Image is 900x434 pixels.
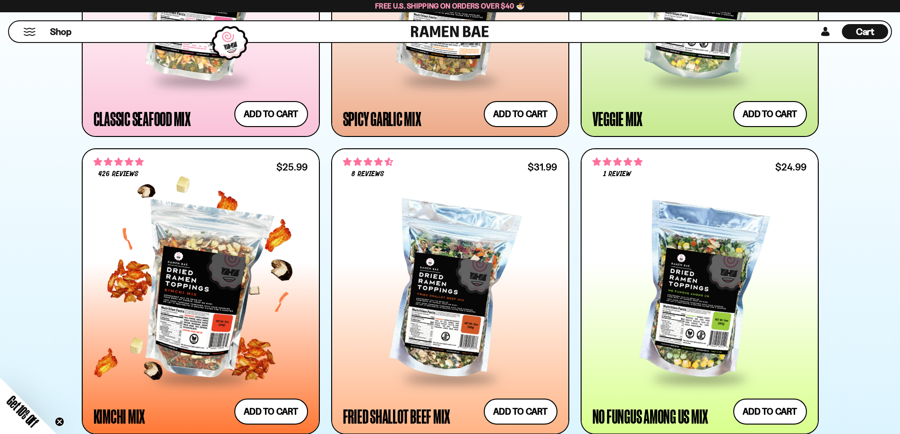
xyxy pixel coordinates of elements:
span: 5.00 stars [592,156,643,168]
span: Shop [50,26,71,38]
button: Add to cart [733,399,807,425]
div: $31.99 [528,162,557,171]
button: Mobile Menu Trigger [23,28,36,36]
button: Add to cart [484,399,557,425]
div: Kimchi Mix [94,408,146,425]
span: 1 review [603,170,631,178]
span: 426 reviews [98,170,138,178]
span: Free U.S. Shipping on Orders over $40 🍜 [375,1,525,10]
div: Veggie Mix [592,110,643,127]
div: No Fungus Among Us Mix [592,408,709,425]
a: Shop [50,24,71,39]
div: Spicy Garlic Mix [343,110,421,127]
button: Add to cart [484,101,557,127]
div: Classic Seafood Mix [94,110,191,127]
button: Add to cart [733,101,807,127]
button: Add to cart [234,399,308,425]
div: $24.99 [775,162,806,171]
span: Cart [856,26,874,37]
span: 8 reviews [351,170,384,178]
span: Get 10% Off [4,393,41,430]
div: $25.99 [276,162,308,171]
a: Cart [842,21,888,42]
button: Close teaser [55,417,64,426]
span: 4.76 stars [94,156,144,168]
button: Add to cart [234,101,308,127]
div: Fried Shallot Beef Mix [343,408,451,425]
span: 4.62 stars [343,156,393,168]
